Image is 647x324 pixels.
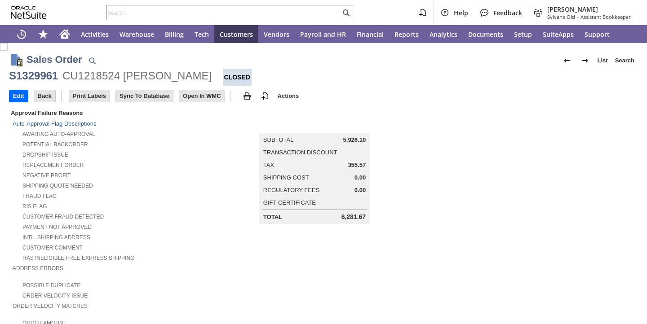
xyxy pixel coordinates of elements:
a: Payroll and HR [295,25,351,43]
a: Customers [214,25,258,43]
a: Transaction Discount [263,149,337,156]
a: Potential Backorder [22,141,88,148]
a: Shipping Quote Needed [22,183,93,189]
input: Open In WMC [179,90,225,102]
span: Vendors [264,30,289,39]
img: add-record.svg [260,91,270,101]
span: Analytics [430,30,457,39]
span: SuiteApps [543,30,574,39]
img: print.svg [242,91,253,101]
svg: logo [11,6,47,19]
svg: Home [59,29,70,39]
span: - [577,13,579,20]
a: Warehouse [114,25,160,43]
img: Quick Find [87,55,97,66]
a: Vendors [258,25,295,43]
h1: Sales Order [27,52,82,67]
a: Fraud Flag [22,193,57,199]
svg: Search [341,7,351,18]
div: Approval Failure Reasons [9,108,211,118]
a: Order Velocity Matches [13,303,88,309]
a: Regulatory Fees [263,187,319,193]
span: Warehouse [120,30,154,39]
svg: Recent Records [16,29,27,39]
a: Total [263,214,282,220]
span: Support [585,30,610,39]
a: List [594,53,612,68]
img: Next [580,55,590,66]
a: Negative Profit [22,172,71,179]
a: RIS flag [22,203,47,210]
a: Possible Duplicate [22,282,80,289]
a: Subtotal [263,136,293,143]
span: Billing [165,30,184,39]
input: Sync To Database [116,90,173,102]
a: Order Velocity Issue [22,293,88,299]
span: Reports [394,30,419,39]
span: Feedback [493,9,522,17]
span: Payroll and HR [300,30,346,39]
a: Has Ineligible Free Express Shipping [22,255,134,261]
a: Activities [75,25,114,43]
a: Dropship Issue [22,152,68,158]
a: Recent Records [11,25,32,43]
a: SuiteApps [537,25,579,43]
a: Gift Certificate [263,199,316,206]
span: 5,926.10 [343,136,366,144]
span: [PERSON_NAME] [547,5,631,13]
input: Print Labels [69,90,110,102]
a: Home [54,25,75,43]
span: Financial [357,30,384,39]
a: Payment not approved [22,224,92,230]
a: Tax [263,162,274,168]
a: Support [579,25,615,43]
div: CU1218524 [PERSON_NAME] [62,69,212,83]
a: Customer Comment [22,245,83,251]
a: Actions [274,92,303,99]
a: Reports [389,25,424,43]
div: S1329961 [9,69,58,83]
span: Customers [220,30,253,39]
input: Search [106,7,341,18]
span: Setup [514,30,532,39]
span: Help [454,9,468,17]
div: Shortcuts [32,25,54,43]
span: Documents [468,30,503,39]
a: Analytics [424,25,463,43]
span: 355.57 [348,162,366,169]
span: 0.00 [355,187,366,194]
input: Edit [9,90,28,102]
a: Awaiting Auto-Approval [22,131,95,137]
a: Search [612,53,638,68]
span: 0.00 [355,174,366,181]
a: Auto-Approval Flag Descriptions [13,120,96,127]
a: Customer Fraud Detected [22,214,104,220]
a: Shipping Cost [263,174,309,181]
a: Setup [509,25,537,43]
a: Documents [463,25,509,43]
a: Intl. Shipping Address [22,234,90,241]
a: Replacement Order [22,162,84,168]
span: Assistant Bookkeeper [581,13,631,20]
caption: Summary [259,119,370,133]
svg: Shortcuts [38,29,49,39]
span: Activities [81,30,109,39]
span: 6,281.67 [341,213,366,221]
a: Billing [160,25,189,43]
img: Previous [562,55,572,66]
a: Tech [189,25,214,43]
a: Financial [351,25,389,43]
input: Back [34,90,55,102]
a: Address Errors [13,265,63,271]
span: Tech [195,30,209,39]
span: Sylvane Old [547,13,575,20]
div: Closed [223,69,252,86]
